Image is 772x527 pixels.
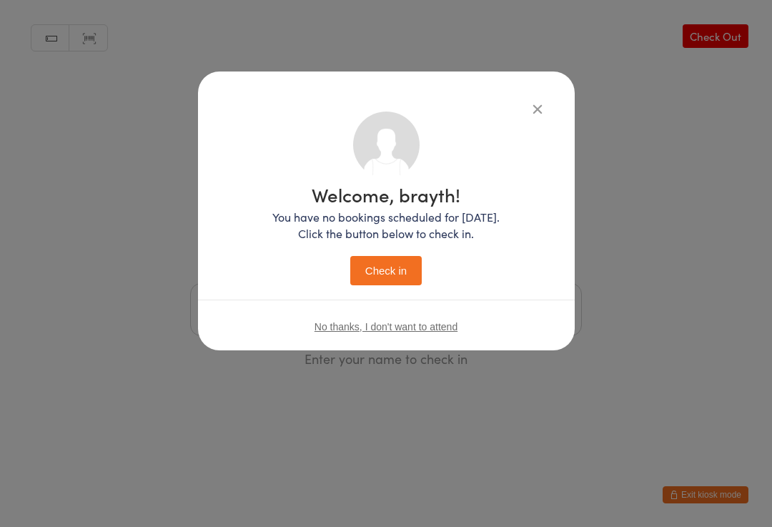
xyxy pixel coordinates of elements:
[353,112,420,178] img: no_photo.png
[272,185,500,204] h1: Welcome, brayth!
[315,321,457,333] button: No thanks, I don't want to attend
[272,209,500,242] p: You have no bookings scheduled for [DATE]. Click the button below to check in.
[350,256,422,285] button: Check in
